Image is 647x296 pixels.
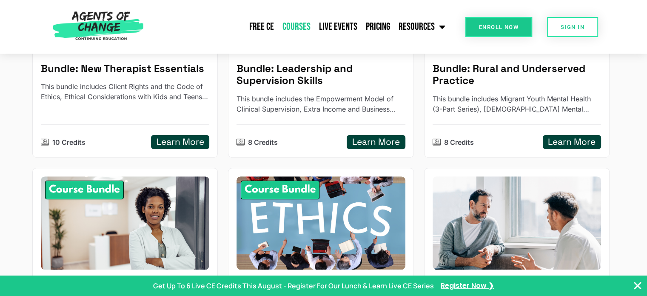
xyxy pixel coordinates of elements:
h5: Bundle: Leadership and Supervision Skills [237,63,405,87]
img: Private Practice Launchpad - 8 Credit CE Bundle [41,176,209,270]
p: 8 Credits [248,137,278,147]
a: Resources [394,16,450,37]
p: 10 Credits [52,137,86,147]
p: 8 Credits [444,137,474,147]
a: Free CE [245,16,278,37]
h5: Learn More [548,137,596,147]
span: SIGN IN [561,24,584,30]
p: This bundle includes Migrant Youth Mental Health (3-Part Series), Native American Mental Health, ... [433,94,601,114]
span: Enroll Now [479,24,519,30]
a: Courses [278,16,315,37]
nav: Menu [148,16,450,37]
h5: Learn More [157,137,204,147]
a: Register Now ❯ [441,281,494,290]
h5: Learn More [352,137,400,147]
button: Close Banner [633,281,643,291]
a: Pricing [362,16,394,37]
h5: Bundle: New Therapist Essentials [41,63,209,75]
p: This bundle includes the Empowerment Model of Clinical Supervision, Extra Income and Business Ski... [237,94,405,114]
p: Get Up To 6 Live CE Credits This August - Register For Our Lunch & Learn Live CE Series [153,281,434,291]
img: Ethics - 8 Credit CE Bundle [237,176,405,270]
h5: Bundle: Rural and Underserved Practice [433,63,601,87]
a: SIGN IN [547,17,598,37]
img: Counseling Approaches To Promote Recovery From Substance Use (5 General CE Credit) - Reading Based [433,176,601,270]
a: Enroll Now [465,17,532,37]
p: This bundle includes Client Rights and the Code of Ethics, Ethical Considerations with Kids and T... [41,81,209,102]
a: Live Events [315,16,362,37]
